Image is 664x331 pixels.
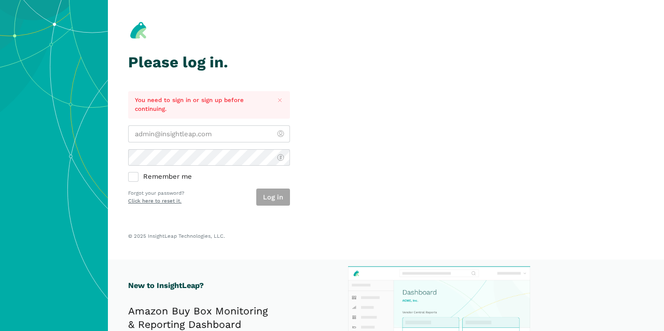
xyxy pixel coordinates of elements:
input: admin@insightleap.com [128,125,290,142]
p: Forgot your password? [128,190,184,197]
p: You need to sign in or sign up before continuing. [135,96,267,113]
p: © 2025 InsightLeap Technologies, LLC. [128,233,644,239]
h1: Please log in. [128,54,290,71]
button: Close [274,94,286,106]
a: Click here to reset it. [128,198,182,204]
label: Remember me [128,172,290,182]
h1: New to InsightLeap? [128,280,398,292]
